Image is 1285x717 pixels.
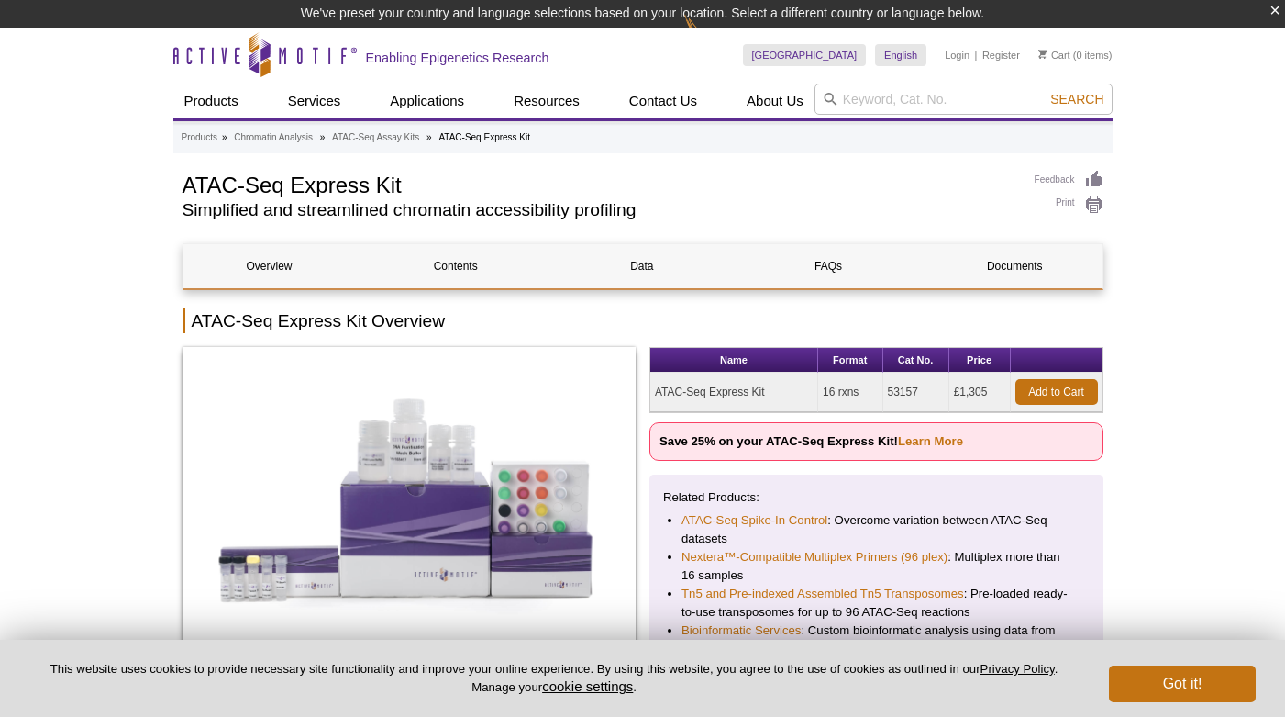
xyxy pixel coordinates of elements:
a: Documents [928,244,1101,288]
a: Register [982,49,1020,62]
button: Search [1045,91,1109,107]
img: Change Here [684,14,733,57]
button: cookie settings [542,678,633,694]
td: £1,305 [949,373,1011,412]
a: Contents [370,244,542,288]
li: » [320,132,326,142]
a: Overview [183,244,356,288]
input: Keyword, Cat. No. [814,84,1113,115]
a: Privacy Policy [980,662,1055,676]
a: [GEOGRAPHIC_DATA] [743,44,867,66]
p: Related Products: [663,488,1090,507]
a: Print [1035,195,1103,215]
a: Cart [1038,49,1070,62]
th: Price [949,348,1011,373]
a: ATAC-Seq Assay Kits [332,129,419,146]
a: Add to Cart [1015,379,1098,405]
li: | [975,44,978,66]
td: 53157 [883,373,949,412]
li: : Overcome variation between ATAC-Seq datasets [681,511,1071,548]
th: Cat No. [883,348,949,373]
a: Chromatin Analysis [234,129,313,146]
li: » [426,132,432,142]
h2: Simplified and streamlined chromatin accessibility profiling [183,202,1016,218]
li: ATAC-Seq Express Kit [438,132,530,142]
a: Login [945,49,969,62]
a: Bioinformatic Services [681,622,801,640]
a: ATAC-Seq Spike-In Control [681,511,827,530]
button: Got it! [1109,666,1256,702]
a: About Us [736,84,814,118]
h2: ATAC-Seq Express Kit Overview [183,308,1103,333]
a: Nextera™-Compatible Multiplex Primers (96 plex) [681,548,947,566]
a: Tn5 and Pre-indexed Assembled Tn5 Transposomes [681,585,964,603]
li: : Multiplex more than 16 samples [681,548,1071,585]
a: FAQs [742,244,914,288]
h1: ATAC-Seq Express Kit [183,170,1016,197]
a: Data [556,244,728,288]
a: Products [182,129,217,146]
a: Services [277,84,352,118]
a: Products [173,84,249,118]
a: Resources [503,84,591,118]
a: Applications [379,84,475,118]
li: » [222,132,227,142]
a: Feedback [1035,170,1103,190]
th: Format [818,348,883,373]
a: Learn More [898,434,963,448]
h2: Enabling Epigenetics Research [366,50,549,66]
p: This website uses cookies to provide necessary site functionality and improve your online experie... [29,661,1079,696]
img: Your Cart [1038,50,1047,59]
li: : Custom bioinformatic analysis using data from our kits [681,622,1071,658]
img: ATAC-Seq Express Kit [183,347,637,650]
a: Contact Us [618,84,708,118]
span: Search [1050,92,1103,106]
strong: Save 25% on your ATAC-Seq Express Kit! [659,434,963,448]
a: English [875,44,926,66]
li: (0 items) [1038,44,1113,66]
td: ATAC-Seq Express Kit [650,373,818,412]
td: 16 rxns [818,373,883,412]
li: : Pre-loaded ready-to-use transposomes for up to 96 ATAC-Seq reactions [681,585,1071,622]
th: Name [650,348,818,373]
